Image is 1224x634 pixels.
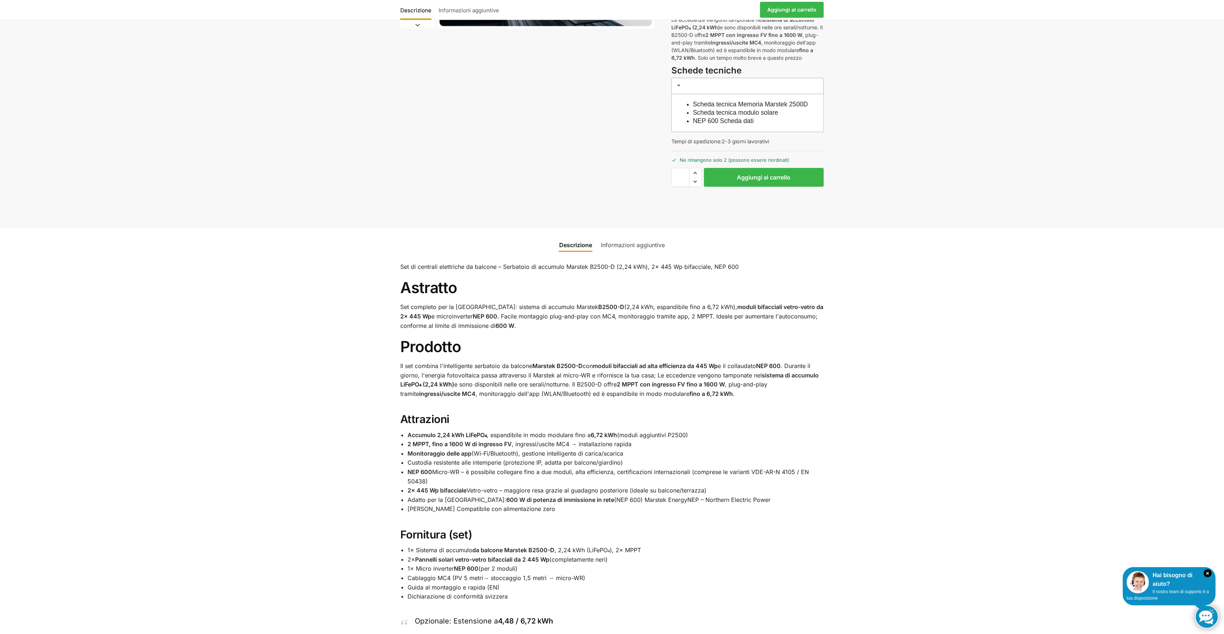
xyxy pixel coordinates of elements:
[555,236,596,254] a: Descrizione
[454,565,478,572] strong: NEP 600
[704,168,824,187] button: Aggiungi al carrello
[408,440,512,448] strong: 2 MPPT, fino a 1600 W di ingresso FV
[722,138,769,144] span: 2-3 giorni lavorativi
[408,468,824,486] li: Micro-WR – è possibile collegare fino a due moduli, alta efficienza, certificazioni internazional...
[689,177,701,186] span: Riduci quantità
[408,495,824,505] li: Adatto per la [GEOGRAPHIC_DATA]: (NEP 600) Marstek EnergyNEP – Northern Electric Power
[1204,569,1212,577] i: Schließen
[596,236,669,254] a: Informazioni aggiuntive
[400,303,824,330] p: Set completo per la [GEOGRAPHIC_DATA]: sistema di accumulo Marstek (2,24 kWh, espandibile fino a ...
[408,574,824,583] li: Cablaggio MC4 (PV 5 metri→ stoccaggio 1,5 metri → micro-WR)
[1127,571,1149,593] img: Servizio clienti
[408,555,824,565] li: 2× (completamente neri)
[671,47,813,61] strong: fino a 6,72 kWh
[400,362,824,398] p: Il set combina l'intelligente serbatoio da balcone con e il collaudato . Durante il giorno, l'ene...
[593,362,718,369] strong: moduli bifacciali ad alta efficienza da 445 Wp
[495,322,514,329] strong: 600 W
[415,616,809,626] p: Opzionale: Estensione a
[400,338,824,356] h1: Prodotto
[408,468,432,475] strong: NEP 600
[408,546,824,555] li: 1× Sistema di accumulo , 2,24 kWh (LiFePO₄), 2× MPPT
[760,2,824,18] a: Aggiungi al carrello
[435,1,503,18] a: Informazioni aggiuntive
[671,17,814,30] strong: sistema di accumulo LiFePO₄ (2,24 kWh)
[408,486,824,495] li: Vetro-vetro – maggiore resa grazie al guadagno posteriore (ideale su balcone/terrazza)
[693,101,808,108] a: Scheda tecnica Memoria Marstek 2500D
[670,191,825,211] iframe: Sicherer Rahmen für schnelle Bezahlvorgänge
[408,583,824,592] li: Guida al montaggio e rapida (EN)
[408,564,824,574] li: 1× Micro inverter (per 2 moduli)
[506,496,614,503] strong: 600 W di potenza di immissione in rete
[408,504,824,514] li: [PERSON_NAME] Compatibile con alimentazione zero
[400,303,823,320] strong: moduli bifacciali vetro-vetro da 2× 445 Wp
[415,556,549,563] strong: Pannelli solari vetro-vetro bifacciali da 2 445 Wp
[408,592,824,601] li: Dichiarazione di conformità svizzera
[693,117,754,124] a: NEP 600 Scheda dati
[408,431,487,439] strong: Accumulo 2,24 kWh LiFePO₄
[400,413,824,426] h2: Attrazioni
[671,151,824,164] p: Ne rimangono solo 2 (possono essere riordinati)
[472,546,554,554] strong: da balcone Marstek B2500-D
[408,458,824,468] li: Custodia resistente alle intemperie (protezione IP, adatta per balcone/giardino)
[1127,589,1209,601] span: Il nostro team di supporto è a tua disposizione
[689,390,733,397] strong: fino a 6,72 kWh
[473,313,497,320] strong: NEP 600
[400,279,824,297] h1: Astratto
[705,32,802,38] strong: 2 MPPT con ingresso FV fino a 1600 W
[400,21,435,29] button: Diapositiva successiva
[617,381,725,388] strong: 2 MPPT con ingresso FV fino a 1600 W
[1127,571,1212,588] div: Hai bisogno di aiuto?
[498,617,553,625] strong: 4,48 / 6,72 kWh
[756,362,781,369] strong: NEP 600
[671,138,769,144] span: Tempi di spedizione:
[689,168,701,178] span: Aumenta quantità
[408,487,467,494] strong: 2× 445 Wp bifacciale
[408,450,472,457] strong: Monitoraggio delle app
[671,168,689,187] input: Quantità del prodotto
[408,449,824,458] li: (Wi-Fi/Bluetooth), gestione intelligente di carica/scarica
[400,528,824,542] h2: Fornitura (set)
[591,431,617,439] strong: 6,72 kWh
[693,109,778,116] a: Scheda tecnica modulo solare
[408,431,824,440] li: , espandibile in modo modulare fino a (moduli aggiuntivi P2500)
[400,262,824,272] p: Set di centrali elettriche da balcone – Serbatoio di accumulo Marstek B2500-D (2,24 kWh), 2× 445 ...
[598,303,624,310] strong: B2500-D
[711,39,761,46] strong: ingressi/uscite MC4
[671,64,824,77] h3: Schede tecniche
[408,440,824,449] li: , ingressi/uscite MC4 → installazione rapida
[419,390,476,397] strong: ingressi/uscite MC4
[532,362,583,369] strong: Marstek B2500-D
[400,1,435,18] a: Descrizione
